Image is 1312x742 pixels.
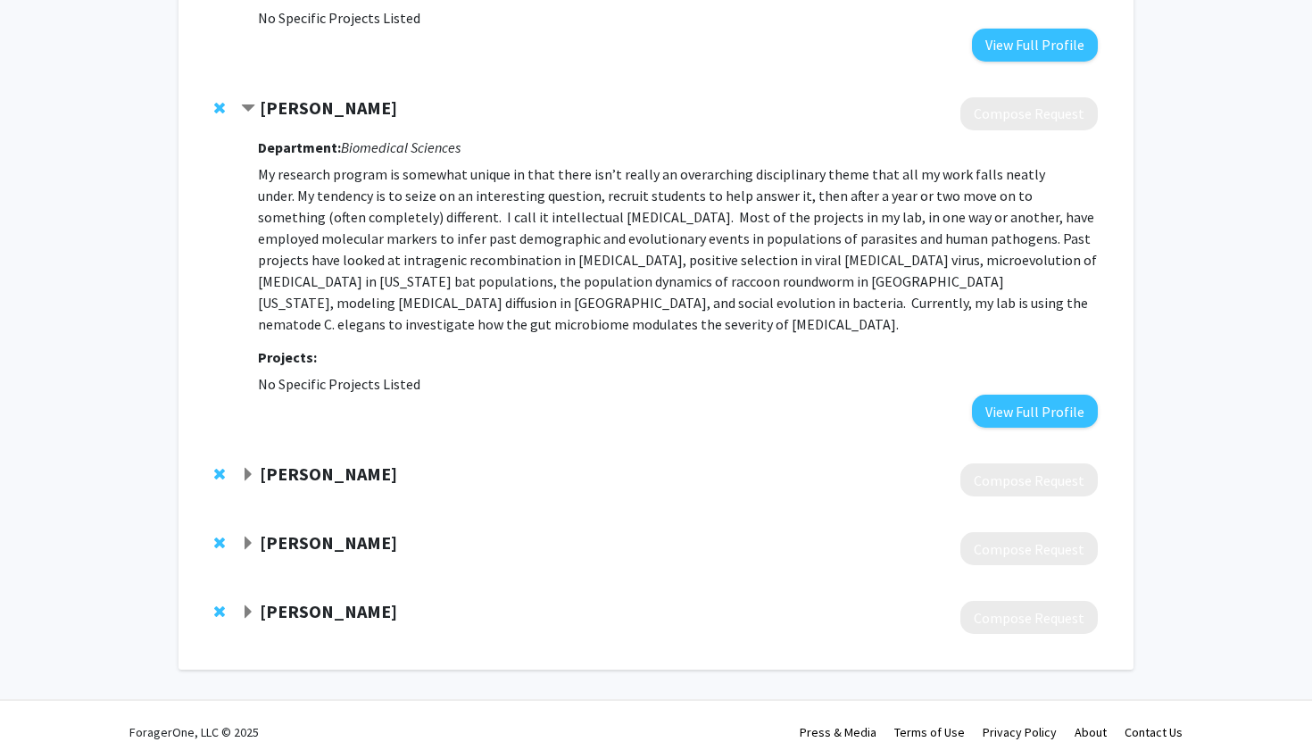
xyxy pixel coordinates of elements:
[260,600,397,622] strong: [PERSON_NAME]
[341,138,461,156] i: Biomedical Sciences
[260,463,397,485] strong: [PERSON_NAME]
[800,724,876,740] a: Press & Media
[260,531,397,554] strong: [PERSON_NAME]
[894,724,965,740] a: Terms of Use
[214,467,225,481] span: Remove Tara Kneeshaw from bookmarks
[241,102,255,116] span: Contract Doug Graham Bookmark
[1075,724,1107,740] a: About
[972,29,1098,62] button: View Full Profile
[258,9,420,27] span: No Specific Projects Listed
[258,163,1098,335] p: My research program is somewhat unique in that there isn’t really an overarching disciplinary the...
[960,601,1098,634] button: Compose Request to Derek Thomas
[214,101,225,115] span: Remove Doug Graham from bookmarks
[960,97,1098,130] button: Compose Request to Doug Graham
[13,662,76,729] iframe: Chat
[214,536,225,550] span: Remove Jennifer Moore from bookmarks
[972,395,1098,428] button: View Full Profile
[960,463,1098,496] button: Compose Request to Tara Kneeshaw
[214,604,225,619] span: Remove Derek Thomas from bookmarks
[241,468,255,482] span: Expand Tara Kneeshaw Bookmark
[241,605,255,620] span: Expand Derek Thomas Bookmark
[258,138,341,156] strong: Department:
[241,537,255,551] span: Expand Jennifer Moore Bookmark
[258,375,420,393] span: No Specific Projects Listed
[983,724,1057,740] a: Privacy Policy
[260,96,397,119] strong: [PERSON_NAME]
[258,348,317,366] strong: Projects:
[1125,724,1183,740] a: Contact Us
[960,532,1098,565] button: Compose Request to Jennifer Moore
